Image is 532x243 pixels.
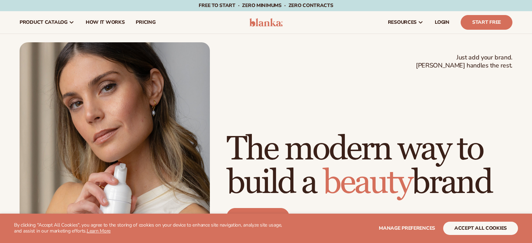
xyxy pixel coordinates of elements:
span: Just add your brand. [PERSON_NAME] handles the rest. [416,53,512,70]
button: accept all cookies [443,222,518,235]
span: product catalog [20,20,68,25]
span: resources [388,20,417,25]
a: Start Free [461,15,512,30]
a: Learn More [87,228,111,234]
span: Free to start · ZERO minimums · ZERO contracts [199,2,333,9]
span: beauty [323,162,412,203]
span: Manage preferences [379,225,435,231]
a: Start free [227,208,289,225]
span: pricing [136,20,155,25]
a: LOGIN [429,11,455,34]
span: LOGIN [435,20,449,25]
p: By clicking "Accept All Cookies", you agree to the storing of cookies on your device to enhance s... [14,222,290,234]
img: logo [249,18,283,27]
h1: The modern way to build a brand [227,133,512,200]
a: resources [382,11,429,34]
a: product catalog [14,11,80,34]
button: Manage preferences [379,222,435,235]
a: How It Works [80,11,130,34]
span: How It Works [86,20,125,25]
a: pricing [130,11,161,34]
